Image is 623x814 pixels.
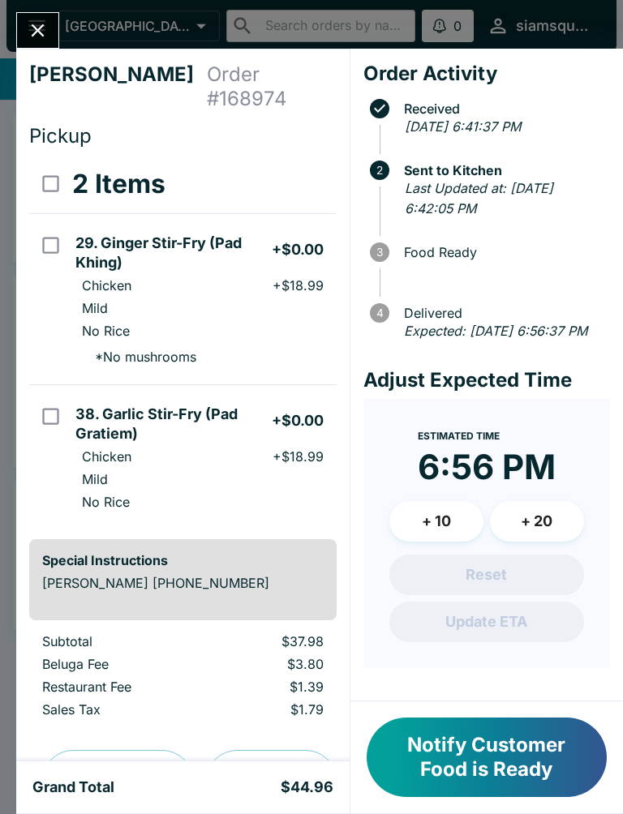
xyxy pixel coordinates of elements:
[17,13,58,48] button: Close
[363,62,610,86] h4: Order Activity
[42,633,191,649] p: Subtotal
[42,679,191,695] p: Restaurant Fee
[405,118,521,135] em: [DATE] 6:41:37 PM
[82,494,130,510] p: No Rice
[82,448,131,465] p: Chicken
[42,701,191,718] p: Sales Tax
[405,180,553,217] em: Last Updated at: [DATE] 6:42:05 PM
[42,750,193,812] button: Preview Receipt
[82,323,130,339] p: No Rice
[273,448,324,465] p: + $18.99
[376,246,383,259] text: 3
[396,163,610,178] span: Sent to Kitchen
[396,245,610,259] span: Food Ready
[82,471,108,487] p: Mild
[206,750,337,812] button: Print Receipt
[29,62,207,111] h4: [PERSON_NAME]
[490,501,584,542] button: + 20
[42,656,191,672] p: Beluga Fee
[72,168,165,200] h3: 2 Items
[418,430,500,442] span: Estimated Time
[32,778,114,797] h5: Grand Total
[29,633,337,724] table: orders table
[82,349,196,365] p: * No mushrooms
[363,368,610,392] h4: Adjust Expected Time
[396,306,610,320] span: Delivered
[82,300,108,316] p: Mild
[272,240,324,259] h5: + $0.00
[376,306,383,319] text: 4
[272,411,324,431] h5: + $0.00
[389,501,483,542] button: + 10
[418,446,556,488] time: 6:56 PM
[207,62,337,111] h4: Order # 168974
[404,323,587,339] em: Expected: [DATE] 6:56:37 PM
[217,679,324,695] p: $1.39
[29,124,92,148] span: Pickup
[281,778,333,797] h5: $44.96
[217,656,324,672] p: $3.80
[29,155,337,526] table: orders table
[376,164,383,177] text: 2
[367,718,607,797] button: Notify Customer Food is Ready
[396,101,610,116] span: Received
[75,405,271,443] h5: 38. Garlic Stir-Fry (Pad Gratiem)
[217,701,324,718] p: $1.79
[75,233,271,272] h5: 29. Ginger Stir-Fry (Pad Khing)
[42,552,324,568] h6: Special Instructions
[82,277,131,293] p: Chicken
[42,575,324,591] p: [PERSON_NAME] [PHONE_NUMBER]
[217,633,324,649] p: $37.98
[273,277,324,293] p: + $18.99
